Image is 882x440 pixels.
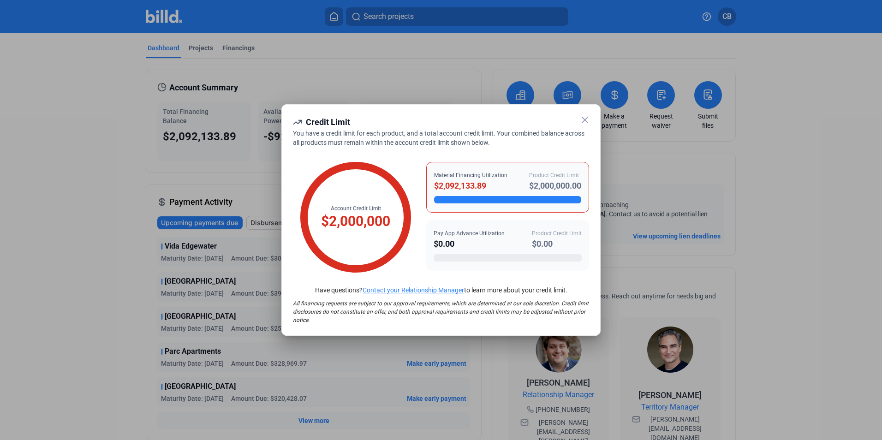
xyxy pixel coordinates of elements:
[293,300,589,323] span: All financing requests are subject to our approval requirements, which are determined at our sole...
[321,213,390,230] div: $2,000,000
[321,204,390,213] div: Account Credit Limit
[532,238,582,250] div: $0.00
[529,171,581,179] div: Product Credit Limit
[529,179,581,192] div: $2,000,000.00
[363,286,464,294] a: Contact your Relationship Manager
[532,229,582,238] div: Product Credit Limit
[434,179,507,192] div: $2,092,133.89
[434,171,507,179] div: Material Financing Utilization
[306,117,350,127] span: Credit Limit
[315,286,567,294] span: Have questions? to learn more about your credit limit.
[434,238,505,250] div: $0.00
[293,130,584,146] span: You have a credit limit for each product, and a total account credit limit. Your combined balance...
[434,229,505,238] div: Pay App Advance Utilization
